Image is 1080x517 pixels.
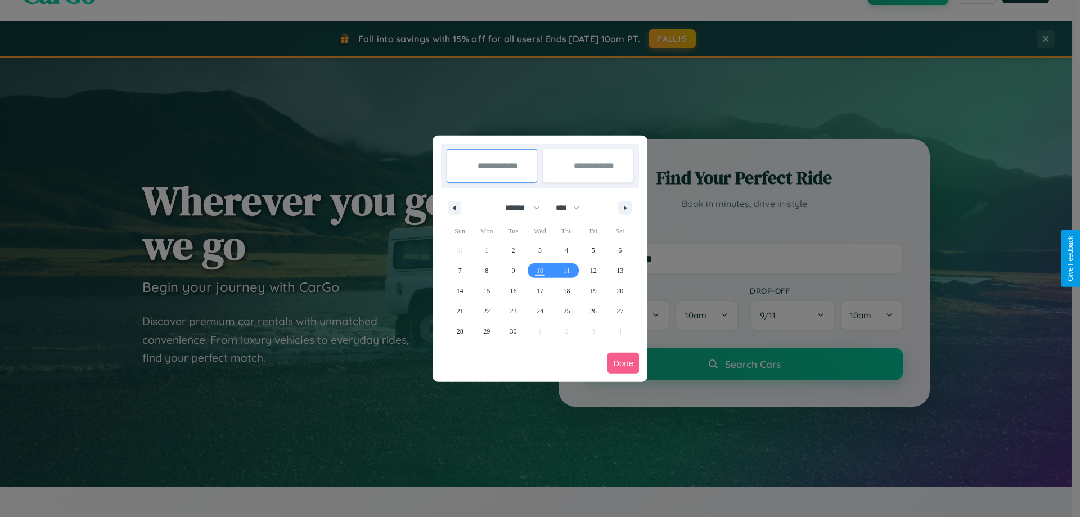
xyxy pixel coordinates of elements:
[563,301,570,321] span: 25
[537,301,543,321] span: 24
[457,301,463,321] span: 21
[607,240,633,260] button: 6
[500,222,526,240] span: Tue
[473,260,499,281] button: 8
[553,240,580,260] button: 4
[553,222,580,240] span: Thu
[590,301,597,321] span: 26
[483,321,490,341] span: 29
[580,281,606,301] button: 19
[457,281,463,301] span: 14
[473,321,499,341] button: 29
[447,222,473,240] span: Sun
[500,301,526,321] button: 23
[447,260,473,281] button: 7
[538,240,542,260] span: 3
[580,260,606,281] button: 12
[564,260,570,281] span: 11
[553,301,580,321] button: 25
[607,281,633,301] button: 20
[483,281,490,301] span: 15
[447,321,473,341] button: 28
[618,240,622,260] span: 6
[510,301,517,321] span: 23
[447,281,473,301] button: 14
[510,321,517,341] span: 30
[485,260,488,281] span: 8
[526,281,553,301] button: 17
[512,260,515,281] span: 9
[580,240,606,260] button: 5
[580,301,606,321] button: 26
[616,301,623,321] span: 27
[537,260,543,281] span: 10
[500,321,526,341] button: 30
[510,281,517,301] span: 16
[592,240,595,260] span: 5
[607,353,639,374] button: Done
[526,222,553,240] span: Wed
[526,260,553,281] button: 10
[473,281,499,301] button: 15
[607,222,633,240] span: Sat
[457,321,463,341] span: 28
[607,260,633,281] button: 13
[553,281,580,301] button: 18
[565,240,568,260] span: 4
[500,260,526,281] button: 9
[537,281,543,301] span: 17
[616,281,623,301] span: 20
[483,301,490,321] span: 22
[473,222,499,240] span: Mon
[473,301,499,321] button: 22
[500,281,526,301] button: 16
[485,240,488,260] span: 1
[607,301,633,321] button: 27
[458,260,462,281] span: 7
[563,281,570,301] span: 18
[526,301,553,321] button: 24
[526,240,553,260] button: 3
[616,260,623,281] span: 13
[590,260,597,281] span: 12
[447,301,473,321] button: 21
[512,240,515,260] span: 2
[1066,236,1074,281] div: Give Feedback
[553,260,580,281] button: 11
[473,240,499,260] button: 1
[580,222,606,240] span: Fri
[500,240,526,260] button: 2
[590,281,597,301] span: 19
